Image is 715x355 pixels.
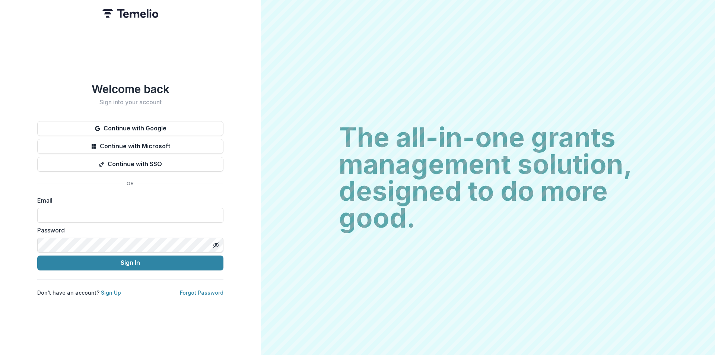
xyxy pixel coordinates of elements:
button: Continue with Google [37,121,223,136]
h1: Welcome back [37,82,223,96]
button: Toggle password visibility [210,239,222,251]
a: Sign Up [101,289,121,296]
p: Don't have an account? [37,289,121,297]
button: Sign In [37,256,223,270]
label: Password [37,226,219,235]
button: Continue with Microsoft [37,139,223,154]
h2: Sign into your account [37,99,223,106]
button: Continue with SSO [37,157,223,172]
img: Temelio [102,9,158,18]
a: Forgot Password [180,289,223,296]
label: Email [37,196,219,205]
